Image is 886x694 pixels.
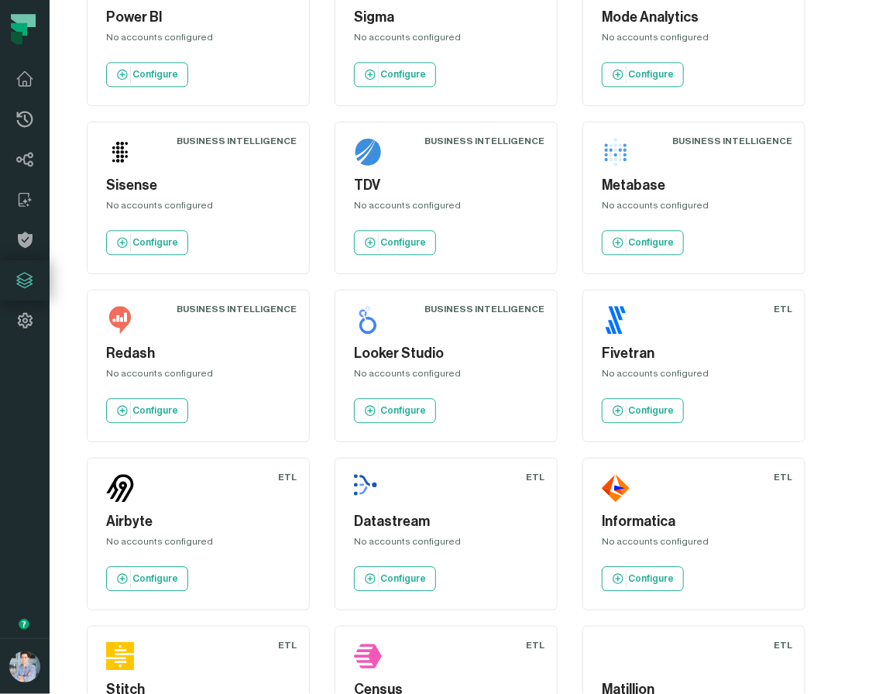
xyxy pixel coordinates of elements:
div: ETL [526,471,544,483]
p: Configure [380,572,426,585]
h5: Sisense [106,175,290,196]
p: Configure [380,236,426,249]
img: Stitch [106,642,134,670]
img: Census [354,642,382,670]
div: Business Intelligence [424,303,544,315]
p: Configure [628,404,674,417]
img: Fivetran [602,306,630,334]
a: Configure [354,566,436,591]
h5: Informatica [602,511,786,532]
img: Airbyte [106,474,134,502]
div: No accounts configured [602,535,786,554]
div: ETL [774,303,792,315]
img: avatar of Alon Nafta [9,651,40,682]
p: Configure [628,68,674,81]
h5: Datastream [354,511,538,532]
div: No accounts configured [106,199,290,218]
div: Tooltip anchor [17,617,31,631]
div: No accounts configured [106,535,290,554]
div: Business Intelligence [177,303,297,315]
div: No accounts configured [602,31,786,50]
img: Matillion [602,642,630,670]
div: No accounts configured [354,535,538,554]
div: No accounts configured [106,31,290,50]
p: Configure [628,236,674,249]
h5: TDV [354,175,538,196]
a: Configure [354,398,436,423]
img: Looker Studio [354,306,382,334]
div: No accounts configured [354,199,538,218]
p: Configure [132,572,178,585]
h5: Sigma [354,7,538,28]
p: Configure [132,404,178,417]
h5: Redash [106,343,290,364]
a: Configure [354,62,436,87]
div: Business Intelligence [177,135,297,147]
div: Business Intelligence [672,135,792,147]
p: Configure [132,236,178,249]
h5: Airbyte [106,511,290,532]
div: ETL [526,639,544,651]
p: Configure [628,572,674,585]
a: Configure [106,230,188,255]
img: Informatica [602,474,630,502]
h5: Mode Analytics [602,7,786,28]
div: ETL [774,639,792,651]
a: Configure [106,566,188,591]
div: No accounts configured [354,367,538,386]
h5: Fivetran [602,343,786,364]
div: No accounts configured [602,367,786,386]
img: Datastream [354,474,382,502]
a: Configure [106,398,188,423]
img: Metabase [602,138,630,166]
div: No accounts configured [602,199,786,218]
div: ETL [278,639,297,651]
h5: Power BI [106,7,290,28]
div: No accounts configured [106,367,290,386]
p: Configure [380,68,426,81]
p: Configure [380,404,426,417]
a: Configure [602,398,684,423]
a: Configure [354,230,436,255]
img: Sisense [106,138,134,166]
h5: Looker Studio [354,343,538,364]
h5: Metabase [602,175,786,196]
div: ETL [278,471,297,483]
a: Configure [602,230,684,255]
a: Configure [602,62,684,87]
div: No accounts configured [354,31,538,50]
p: Configure [132,68,178,81]
div: Business Intelligence [424,135,544,147]
img: Redash [106,306,134,334]
a: Configure [106,62,188,87]
div: ETL [774,471,792,483]
a: Configure [602,566,684,591]
img: TDV [354,138,382,166]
